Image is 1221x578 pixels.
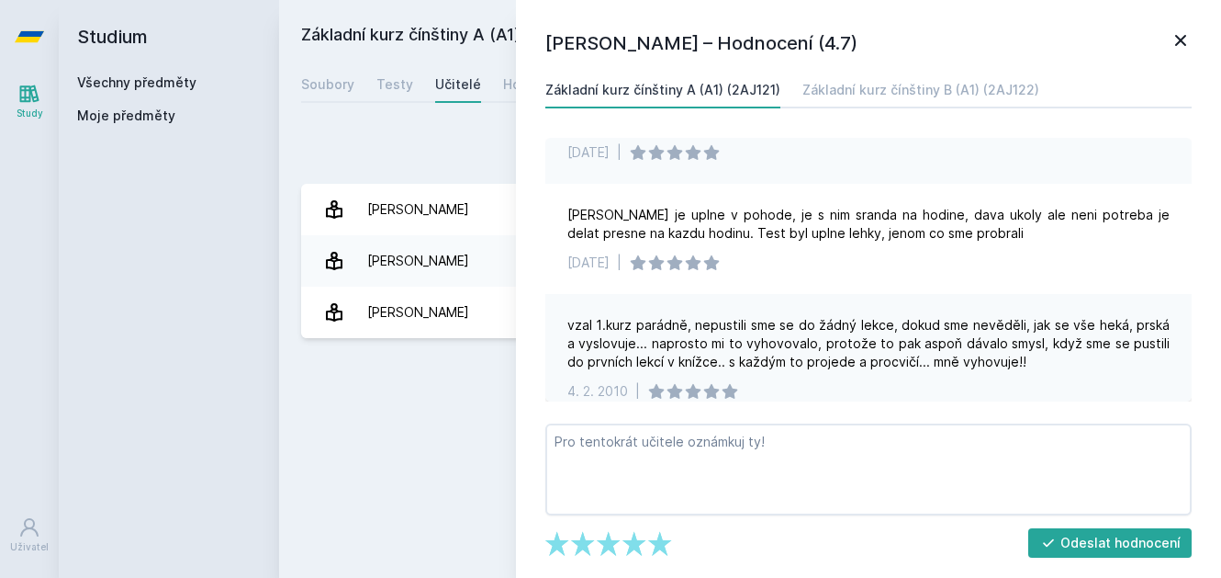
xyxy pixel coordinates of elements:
div: [PERSON_NAME] [367,191,469,228]
a: Study [4,74,55,130]
div: Učitelé [435,75,481,94]
a: Hodnocení [503,66,571,103]
a: [PERSON_NAME] 1 hodnocení 5.0 [301,184,1199,235]
div: vzal 1.kurz parádně, nepustili sme se do žádný lekce, dokud sme nevěděli, jak se vše heká, prská ... [567,316,1170,371]
span: Moje předměty [77,107,175,125]
div: Soubory [301,75,354,94]
div: [DATE] [567,254,610,272]
div: Hodnocení [503,75,571,94]
a: [PERSON_NAME] 6 hodnocení 4.7 [301,287,1199,338]
a: [PERSON_NAME] 2 hodnocení 4.0 [301,235,1199,287]
div: [PERSON_NAME] [367,294,469,331]
h2: Základní kurz čínštiny A (A1) (2AJ121) [301,22,993,51]
div: Study [17,107,43,120]
div: | [617,143,622,162]
a: Soubory [301,66,354,103]
div: [PERSON_NAME] [367,243,469,279]
div: [PERSON_NAME] je uplne v pohode, je s nim sranda na hodine, dava ukoly ale neni potreba je delat ... [567,206,1170,243]
div: [DATE] [567,143,610,162]
div: | [617,254,622,272]
a: Uživatel [4,507,55,563]
div: Testy [376,75,413,94]
a: Testy [376,66,413,103]
a: Všechny předměty [77,74,196,90]
a: Učitelé [435,66,481,103]
div: Uživatel [10,540,49,554]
